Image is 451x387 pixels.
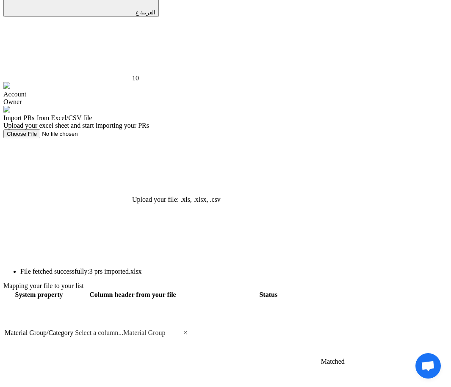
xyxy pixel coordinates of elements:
[3,129,111,138] input: Upload your file: .xls, .xlsx, .csv
[3,114,448,122] div: Import PRs from Excel/CSV file
[5,329,73,337] div: Material Group/Category
[132,196,221,203] span: Upload your file: .xls, .xlsx, .csv
[132,74,139,82] span: 10
[4,291,74,299] th: System property
[3,122,448,129] div: Upload your excel sheet and start importing your PRs
[136,9,139,16] span: ع
[3,106,10,113] img: empty_state_list.svg
[183,329,188,337] span: ×
[321,358,345,365] span: Matched
[75,291,191,299] th: Column header from your file
[415,353,441,379] a: Open chat
[3,82,10,89] img: profile_test.png
[192,291,345,299] th: Status
[3,282,448,290] div: Mapping your file to your list
[3,91,448,98] div: Account
[3,98,448,106] div: Owner
[183,329,191,337] span: Clear all
[20,268,142,275] span: 3 prs imported.xlsx
[140,9,155,16] span: العربية
[20,268,89,275] span: File fetched successfully:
